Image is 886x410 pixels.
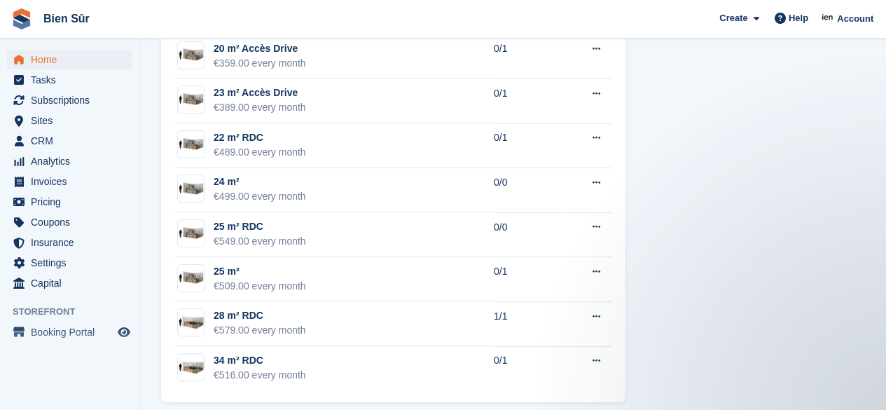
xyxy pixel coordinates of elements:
[214,145,306,160] div: €489.00 every month
[178,313,205,333] img: box-20m2.jpg
[214,130,306,145] div: 22 m² RDC
[214,264,306,279] div: 25 m²
[214,323,306,338] div: €579.00 every month
[7,131,132,151] a: menu
[178,90,205,110] img: box-18m2.jpg
[178,224,205,244] img: box-18m2.jpg
[7,172,132,191] a: menu
[7,192,132,212] a: menu
[494,168,567,213] td: 0/0
[31,90,115,110] span: Subscriptions
[178,179,205,199] img: box-18m2.jpg
[494,78,567,123] td: 0/1
[31,212,115,232] span: Coupons
[494,346,567,390] td: 0/1
[116,324,132,341] a: Preview store
[31,273,115,293] span: Capital
[214,100,306,115] div: €389.00 every month
[214,279,306,294] div: €509.00 every month
[214,219,306,234] div: 25 m² RDC
[31,151,115,171] span: Analytics
[214,308,306,323] div: 28 m² RDC
[31,70,115,90] span: Tasks
[214,234,306,249] div: €549.00 every month
[494,257,567,302] td: 0/1
[31,172,115,191] span: Invoices
[7,273,132,293] a: menu
[7,233,132,252] a: menu
[719,11,747,25] span: Create
[494,123,567,168] td: 0/1
[7,212,132,232] a: menu
[7,253,132,273] a: menu
[13,305,139,319] span: Storefront
[494,301,567,346] td: 1/1
[214,368,306,383] div: €516.00 every month
[31,50,115,69] span: Home
[31,233,115,252] span: Insurance
[214,175,306,189] div: 24 m²
[11,8,32,29] img: stora-icon-8386f47178a22dfd0bd8f6a31ec36ba5ce8667c1dd55bd0f319d3a0aa187defe.svg
[178,45,205,65] img: box-18m2.jpg
[31,192,115,212] span: Pricing
[38,7,95,30] a: Bien Sûr
[31,111,115,130] span: Sites
[214,41,306,56] div: 20 m² Accès Drive
[214,56,306,71] div: €359.00 every month
[214,189,306,204] div: €499.00 every month
[7,90,132,110] a: menu
[789,11,808,25] span: Help
[7,151,132,171] a: menu
[31,131,115,151] span: CRM
[178,357,205,378] img: box-20m2.jpg
[31,253,115,273] span: Settings
[7,111,132,130] a: menu
[31,322,115,342] span: Booking Portal
[494,212,567,257] td: 0/0
[178,135,205,155] img: box-18m2.jpg
[7,70,132,90] a: menu
[214,353,306,368] div: 34 m² RDC
[214,86,306,100] div: 23 m² Accès Drive
[821,11,835,25] img: Asmaa Habri
[178,268,205,288] img: box-18m2.jpg
[494,34,567,79] td: 0/1
[7,322,132,342] a: menu
[837,12,873,26] span: Account
[7,50,132,69] a: menu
